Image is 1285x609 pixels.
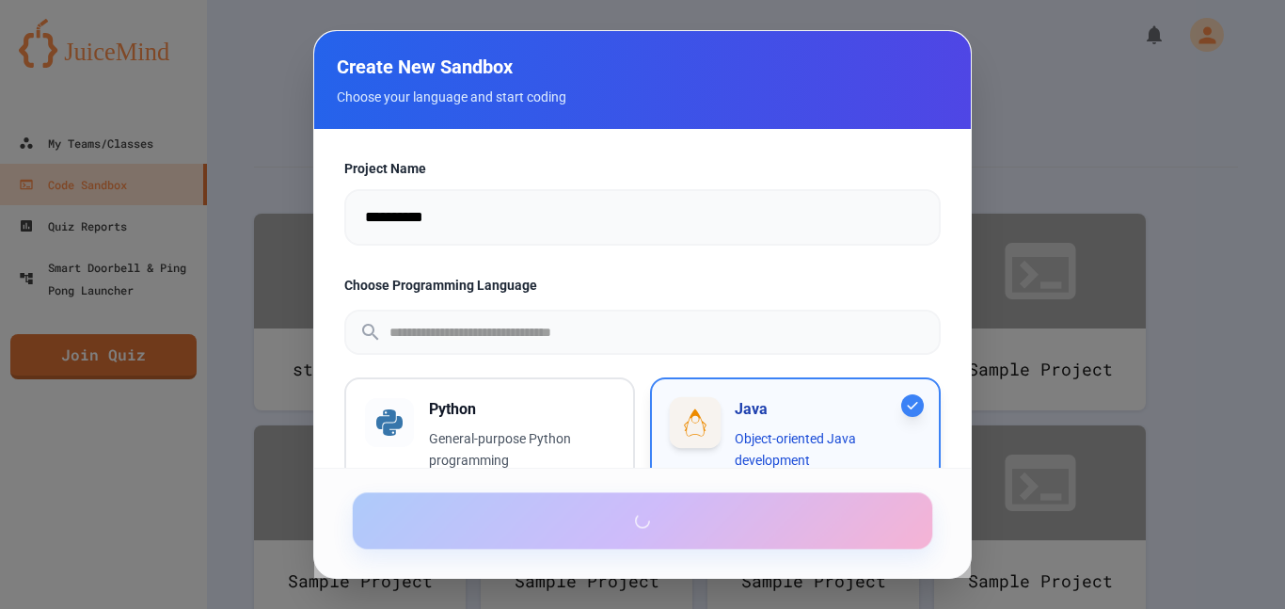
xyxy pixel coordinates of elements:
[344,276,941,295] label: Choose Programming Language
[344,159,941,178] label: Project Name
[735,428,920,472] p: Object-oriented Java development
[735,398,920,421] h3: Java
[337,54,948,80] h2: Create New Sandbox
[429,398,614,421] h3: Python
[429,428,614,472] p: General-purpose Python programming
[337,88,948,106] p: Choose your language and start coding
